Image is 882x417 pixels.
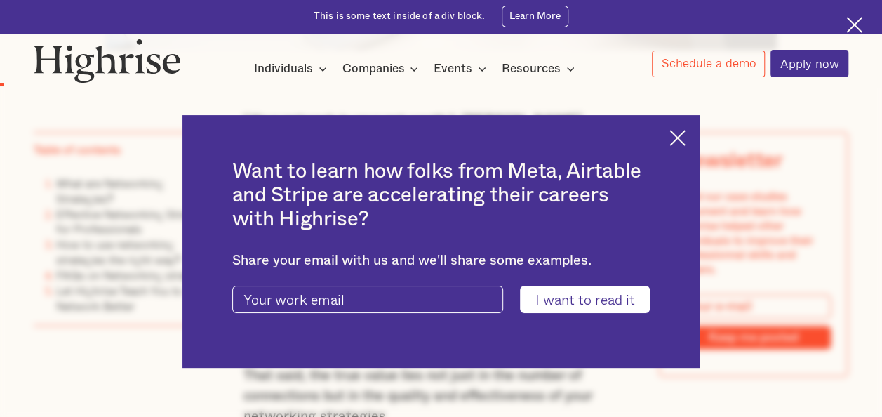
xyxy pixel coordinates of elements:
div: This is some text inside of a div block. [314,10,486,23]
div: Companies [342,60,422,77]
div: Resources [502,60,579,77]
a: Learn More [502,6,568,27]
a: Schedule a demo [652,51,766,77]
input: Your work email [232,286,504,313]
div: Events [434,60,490,77]
a: Apply now [770,50,848,77]
input: I want to read it [520,286,650,313]
img: Cross icon [669,130,686,146]
h2: Want to learn how folks from Meta, Airtable and Stripe are accelerating their careers with Highrise? [232,159,650,231]
img: Highrise logo [34,39,181,83]
div: Share your email with us and we'll share some examples. [232,253,650,269]
div: Individuals [254,60,313,77]
img: Cross icon [846,17,862,33]
div: Companies [342,60,404,77]
div: Individuals [254,60,331,77]
div: Resources [502,60,561,77]
form: current-ascender-blog-article-modal-form [232,286,650,313]
div: Events [434,60,472,77]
